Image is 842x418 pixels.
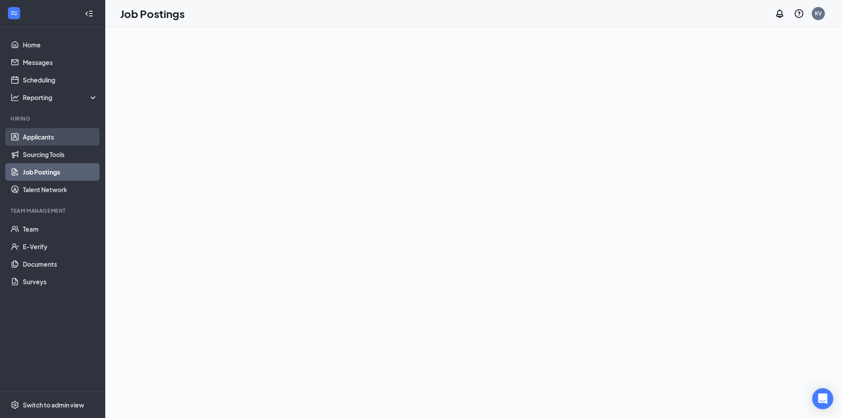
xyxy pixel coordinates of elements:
a: E-Verify [23,238,98,255]
svg: WorkstreamLogo [10,9,18,18]
a: Job Postings [23,163,98,181]
a: Talent Network [23,181,98,198]
div: Hiring [11,115,96,122]
a: Messages [23,54,98,71]
svg: Notifications [774,8,785,19]
a: Sourcing Tools [23,146,98,163]
svg: QuestionInfo [794,8,804,19]
a: Applicants [23,128,98,146]
svg: Settings [11,400,19,409]
svg: Collapse [85,9,93,18]
a: Scheduling [23,71,98,89]
a: Home [23,36,98,54]
h1: Job Postings [120,6,185,21]
div: Reporting [23,93,98,102]
div: Switch to admin view [23,400,84,409]
a: Team [23,220,98,238]
div: Team Management [11,207,96,214]
svg: Analysis [11,93,19,102]
div: Open Intercom Messenger [812,388,833,409]
a: Surveys [23,273,98,290]
a: Documents [23,255,98,273]
div: KV [815,10,822,17]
